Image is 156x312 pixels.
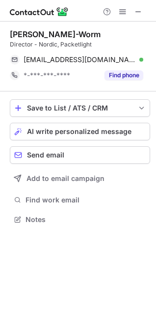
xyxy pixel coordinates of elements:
[10,146,150,164] button: Send email
[10,213,150,226] button: Notes
[10,170,150,187] button: Add to email campaign
[27,128,131,135] span: AI write personalized message
[10,193,150,207] button: Find work email
[27,151,64,159] span: Send email
[10,40,150,49] div: Director - Nordic, Packetlight
[26,215,146,224] span: Notes
[26,196,146,204] span: Find work email
[10,6,69,18] img: ContactOut v5.3.10
[24,55,136,64] span: [EMAIL_ADDRESS][DOMAIN_NAME]
[10,99,150,117] button: save-profile-one-click
[26,175,104,182] span: Add to email campaign
[104,70,143,80] button: Reveal Button
[10,123,150,140] button: AI write personalized message
[10,29,101,39] div: [PERSON_NAME]-Worm
[27,104,133,112] div: Save to List / ATS / CRM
